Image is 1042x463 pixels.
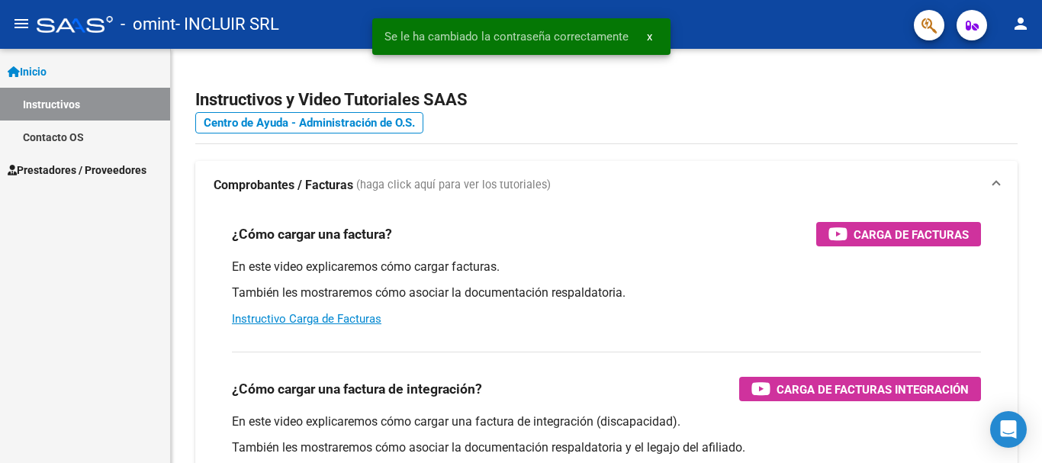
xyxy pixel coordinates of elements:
[195,112,423,133] a: Centro de Ayuda - Administración de O.S.
[232,439,981,456] p: También les mostraremos cómo asociar la documentación respaldatoria y el legajo del afiliado.
[121,8,175,41] span: - omint
[232,413,981,430] p: En este video explicaremos cómo cargar una factura de integración (discapacidad).
[214,177,353,194] strong: Comprobantes / Facturas
[232,312,381,326] a: Instructivo Carga de Facturas
[8,63,47,80] span: Inicio
[195,161,1018,210] mat-expansion-panel-header: Comprobantes / Facturas (haga click aquí para ver los tutoriales)
[12,14,31,33] mat-icon: menu
[384,29,629,44] span: Se le ha cambiado la contraseña correctamente
[8,162,146,178] span: Prestadores / Proveedores
[232,259,981,275] p: En este video explicaremos cómo cargar facturas.
[175,8,279,41] span: - INCLUIR SRL
[232,285,981,301] p: También les mostraremos cómo asociar la documentación respaldatoria.
[232,223,392,245] h3: ¿Cómo cargar una factura?
[816,222,981,246] button: Carga de Facturas
[990,411,1027,448] div: Open Intercom Messenger
[232,378,482,400] h3: ¿Cómo cargar una factura de integración?
[195,85,1018,114] h2: Instructivos y Video Tutoriales SAAS
[356,177,551,194] span: (haga click aquí para ver los tutoriales)
[647,30,652,43] span: x
[854,225,969,244] span: Carga de Facturas
[739,377,981,401] button: Carga de Facturas Integración
[1011,14,1030,33] mat-icon: person
[777,380,969,399] span: Carga de Facturas Integración
[635,23,664,50] button: x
